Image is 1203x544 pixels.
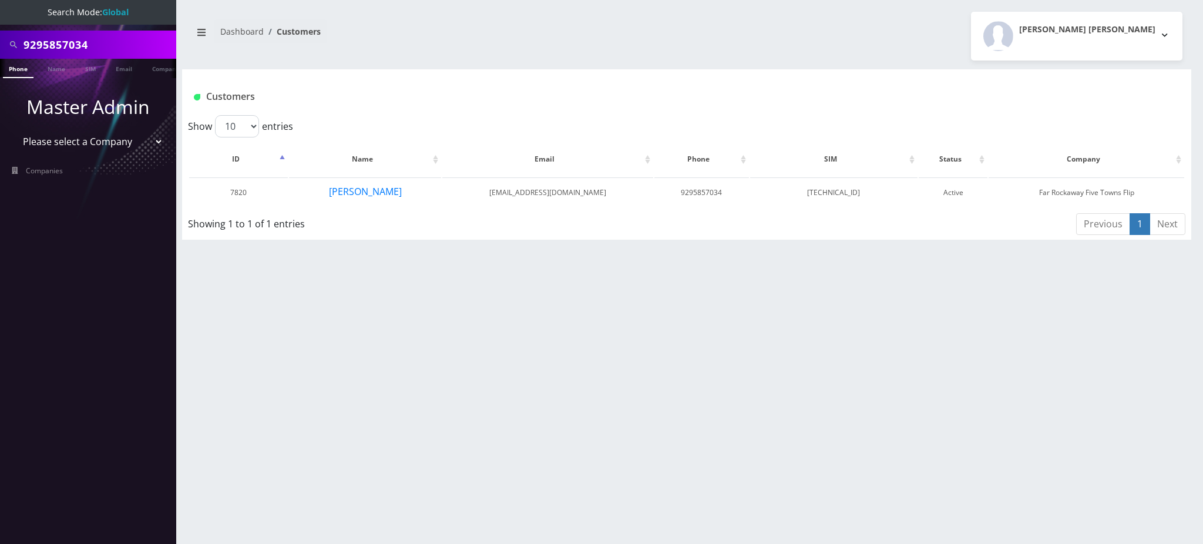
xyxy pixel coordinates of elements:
th: SIM: activate to sort column ascending [750,142,918,176]
a: Name [42,59,71,77]
td: Far Rockaway Five Towns Flip [989,177,1184,207]
nav: breadcrumb [191,19,678,53]
label: Show entries [188,115,293,137]
td: Active [919,177,987,207]
span: Companies [26,166,63,176]
button: [PERSON_NAME] [328,184,402,199]
a: Phone [3,59,33,78]
td: [EMAIL_ADDRESS][DOMAIN_NAME] [442,177,653,207]
button: [PERSON_NAME] [PERSON_NAME] [971,12,1182,61]
li: Customers [264,25,321,38]
a: 1 [1130,213,1150,235]
a: Previous [1076,213,1130,235]
td: 7820 [189,177,288,207]
h1: Customers [194,91,1012,102]
a: Email [110,59,138,77]
td: [TECHNICAL_ID] [750,177,918,207]
a: Next [1150,213,1185,235]
th: Email: activate to sort column ascending [442,142,653,176]
th: ID: activate to sort column descending [189,142,288,176]
td: 9295857034 [654,177,749,207]
span: Search Mode: [48,6,129,18]
h2: [PERSON_NAME] [PERSON_NAME] [1019,25,1155,35]
th: Phone: activate to sort column ascending [654,142,749,176]
th: Status: activate to sort column ascending [919,142,987,176]
input: Search All Companies [23,33,173,56]
div: Showing 1 to 1 of 1 entries [188,212,595,231]
select: Showentries [215,115,259,137]
a: Dashboard [220,26,264,37]
a: Company [146,59,186,77]
a: SIM [79,59,102,77]
strong: Global [102,6,129,18]
th: Company: activate to sort column ascending [989,142,1184,176]
th: Name: activate to sort column ascending [289,142,441,176]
